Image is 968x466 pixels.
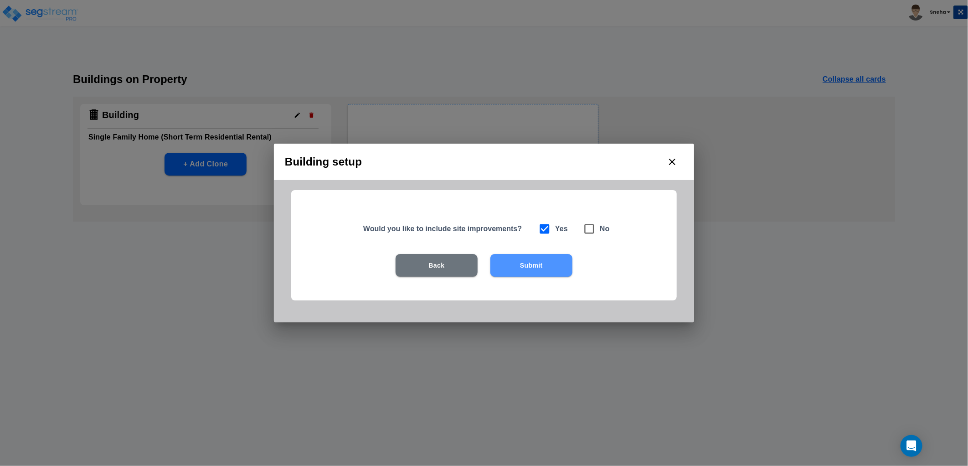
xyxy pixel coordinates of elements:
button: Back [396,254,478,277]
div: Open Intercom Messenger [901,435,922,457]
h6: No [600,223,610,235]
button: Submit [490,254,572,277]
h2: Building setup [274,144,694,180]
h5: Would you like to include site improvements? [363,224,527,233]
h6: Yes [555,223,568,235]
button: close [661,151,683,173]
